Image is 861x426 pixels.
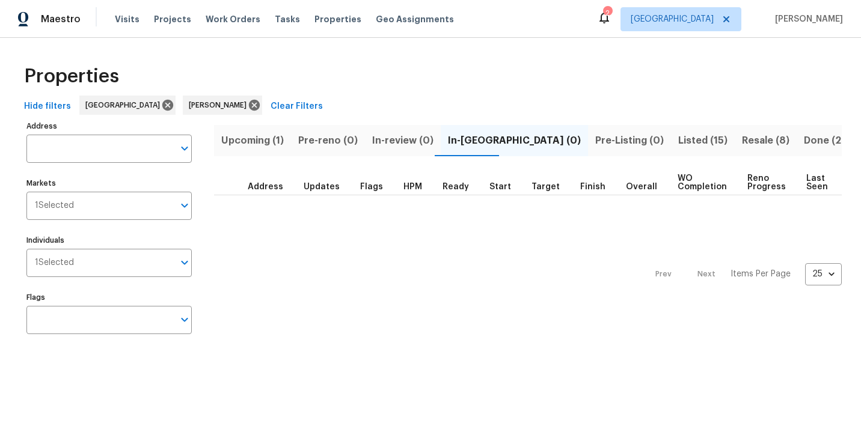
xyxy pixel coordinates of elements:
label: Markets [26,180,192,187]
button: Open [176,311,193,328]
span: Start [489,183,511,191]
span: Updates [304,183,340,191]
span: [GEOGRAPHIC_DATA] [631,13,714,25]
nav: Pagination Navigation [644,202,842,346]
span: Properties [314,13,361,25]
div: Projected renovation finish date [580,183,616,191]
div: Days past target finish date [626,183,668,191]
span: Upcoming (1) [221,132,284,149]
span: Ready [443,183,469,191]
span: Visits [115,13,139,25]
span: Clear Filters [271,99,323,114]
span: Resale (8) [742,132,789,149]
button: Hide filters [19,96,76,118]
span: Done (248) [804,132,859,149]
span: Geo Assignments [376,13,454,25]
span: 1 Selected [35,201,74,211]
label: Flags [26,294,192,301]
div: Actual renovation start date [489,183,522,191]
span: 1 Selected [35,258,74,268]
span: Target [532,183,560,191]
span: Flags [360,183,383,191]
span: Overall [626,183,657,191]
span: Properties [24,70,119,82]
span: Last Seen [806,174,828,191]
span: [PERSON_NAME] [189,99,251,111]
span: WO Completion [678,174,727,191]
span: In-review (0) [372,132,434,149]
button: Open [176,197,193,214]
span: HPM [403,183,422,191]
span: Tasks [275,15,300,23]
span: Maestro [41,13,81,25]
span: Hide filters [24,99,71,114]
span: Pre-Listing (0) [595,132,664,149]
button: Open [176,254,193,271]
label: Individuals [26,237,192,244]
label: Address [26,123,192,130]
div: [PERSON_NAME] [183,96,262,115]
div: [GEOGRAPHIC_DATA] [79,96,176,115]
span: Finish [580,183,605,191]
button: Clear Filters [266,96,328,118]
div: 25 [805,258,842,290]
span: Address [248,183,283,191]
div: Earliest renovation start date (first business day after COE or Checkout) [443,183,480,191]
span: Projects [154,13,191,25]
button: Open [176,140,193,157]
p: Items Per Page [731,268,791,280]
div: Target renovation project end date [532,183,571,191]
span: Reno Progress [747,174,786,191]
span: [GEOGRAPHIC_DATA] [85,99,165,111]
span: In-[GEOGRAPHIC_DATA] (0) [448,132,581,149]
span: Pre-reno (0) [298,132,358,149]
div: 2 [603,7,611,19]
span: Work Orders [206,13,260,25]
span: [PERSON_NAME] [770,13,843,25]
span: Listed (15) [678,132,728,149]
